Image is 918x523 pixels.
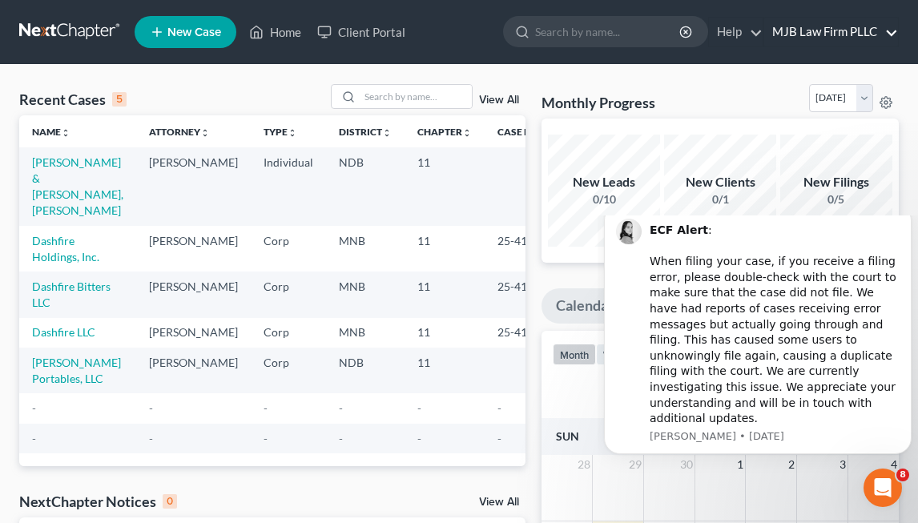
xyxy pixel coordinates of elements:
span: - [149,432,153,445]
td: 25-41265 [485,272,562,317]
span: - [417,401,421,415]
input: Search by name... [535,17,682,46]
span: - [497,401,501,415]
span: - [149,401,153,415]
span: - [32,401,36,415]
span: - [264,432,268,445]
div: NextChapter Notices [19,492,177,511]
td: [PERSON_NAME] [136,226,251,272]
div: 5 [112,92,127,107]
span: 8 [896,469,909,481]
div: 0 [163,494,177,509]
a: [PERSON_NAME] Portables, LLC [32,356,121,385]
i: unfold_more [288,128,297,138]
div: 0/1 [664,191,776,207]
a: [PERSON_NAME] & [PERSON_NAME], [PERSON_NAME] [32,155,123,217]
a: Chapterunfold_more [417,126,472,138]
a: Nameunfold_more [32,126,70,138]
span: - [264,401,268,415]
td: [PERSON_NAME] [136,272,251,317]
button: week [596,344,636,365]
td: 11 [405,147,485,225]
span: - [417,432,421,445]
span: - [497,432,501,445]
td: NDB [326,348,405,393]
a: Dashfire LLC [32,325,95,339]
div: 0/5 [780,191,892,207]
a: Help [709,18,763,46]
a: Typeunfold_more [264,126,297,138]
span: - [32,432,36,445]
iframe: Intercom live chat [864,469,902,507]
h3: Monthly Progress [542,93,655,112]
span: 28 [576,455,592,474]
div: : ​ When filing your case, if you receive a filing error, please double-check with the court to m... [52,7,302,211]
a: Home [241,18,309,46]
a: Dashfire Bitters LLC [32,280,111,309]
div: 0/10 [548,191,660,207]
td: 25-41264 [485,318,562,348]
td: Corp [251,226,326,272]
i: unfold_more [200,128,210,138]
td: Corp [251,318,326,348]
td: [PERSON_NAME] [136,348,251,393]
div: New Filings [780,173,892,191]
span: - [339,401,343,415]
button: month [553,344,596,365]
td: Corp [251,272,326,317]
span: New Case [167,26,221,38]
td: 25-41266 [485,226,562,272]
td: [PERSON_NAME] [136,318,251,348]
a: MJB Law Firm PLLC [764,18,898,46]
a: Calendar [542,288,628,324]
a: Attorneyunfold_more [149,126,210,138]
b: ECF Alert [52,8,111,21]
td: 11 [405,226,485,272]
div: New Clients [664,173,776,191]
i: unfold_more [462,128,472,138]
a: Districtunfold_more [339,126,392,138]
input: Search by name... [360,85,472,108]
img: Profile image for Lindsey [18,3,44,29]
div: New Leads [548,173,660,191]
td: NDB [326,147,405,225]
a: Case Nounfold_more [497,126,549,138]
td: MNB [326,272,405,317]
td: 11 [405,272,485,317]
iframe: Intercom notifications message [598,215,918,515]
a: Dashfire Holdings, Inc. [32,234,99,264]
td: MNB [326,226,405,272]
td: 11 [405,318,485,348]
td: Corp [251,348,326,393]
span: - [339,432,343,445]
i: unfold_more [61,128,70,138]
i: unfold_more [382,128,392,138]
a: Client Portal [309,18,413,46]
span: Sun [556,429,579,443]
td: Individual [251,147,326,225]
div: Recent Cases [19,90,127,109]
td: MNB [326,318,405,348]
a: View All [479,497,519,508]
td: [PERSON_NAME] [136,147,251,225]
td: 11 [405,348,485,393]
a: View All [479,95,519,106]
p: Message from Lindsey, sent 13w ago [52,214,302,228]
